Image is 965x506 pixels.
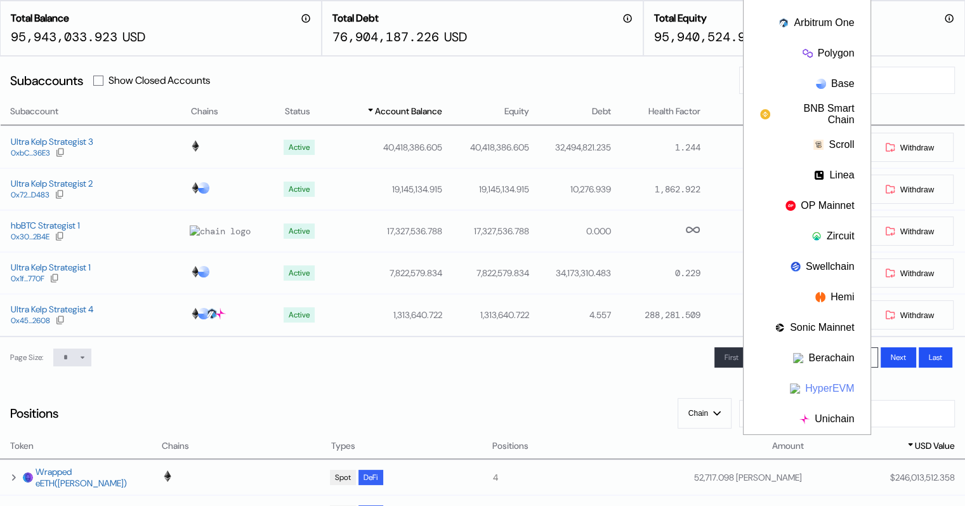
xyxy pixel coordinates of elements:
[648,105,700,118] span: Health Factor
[214,308,226,319] img: chain logo
[744,8,870,38] button: Arbitrum One
[744,160,870,190] button: Linea
[865,132,954,163] button: Withdraw
[335,473,351,482] div: Spot
[744,373,870,404] button: HyperEVM
[865,258,954,288] button: Withdraw
[816,79,826,89] img: chain logo
[10,72,83,89] div: Subaccounts
[612,252,701,294] td: 0.229
[530,294,612,336] td: 4.557
[744,312,870,343] button: Sonic Mainnet
[285,105,310,118] span: Status
[198,182,209,194] img: chain logo
[444,29,467,45] div: USD
[793,353,803,363] img: chain logo
[814,170,824,180] img: chain logo
[900,185,934,194] span: Withdraw
[919,347,952,368] button: Last
[190,266,201,277] img: chain logo
[332,252,443,294] td: 7,822,579.834
[332,126,443,168] td: 40,418,386.605
[11,136,93,147] div: Ultra Kelp Strategist 3
[11,303,93,315] div: Ultra Kelp Strategist 4
[744,251,870,282] button: Swellchain
[772,439,804,453] span: Amount
[11,316,50,325] div: 0x45...2608
[915,439,955,453] span: USD Value
[11,178,93,189] div: Ultra Kelp Strategist 2
[11,262,91,273] div: Ultra Kelp Strategist 1
[11,274,44,283] div: 0x1f...770F
[790,383,800,394] img: chain logo
[775,323,785,333] img: chain logo
[198,266,209,277] img: chain logo
[900,143,934,152] span: Withdraw
[332,210,443,252] td: 17,327,536.788
[744,404,870,434] button: Unichain
[190,225,251,237] img: chain logo
[530,210,612,252] td: 0.000
[493,472,639,483] div: 4
[36,466,148,489] a: Wrapped eETH([PERSON_NAME])
[744,99,870,130] button: BNB Smart Chain
[108,74,210,87] label: Show Closed Accounts
[198,308,209,319] img: chain logo
[162,470,173,482] img: chain logo
[688,409,708,418] span: Chain
[530,252,612,294] td: 34,173,310.483
[803,48,813,58] img: chain logo
[11,220,80,231] div: hbBTC Strategist 1
[190,140,201,152] img: chain logo
[865,300,954,330] button: Withdraw
[443,294,529,336] td: 1,313,640.722
[654,29,761,45] div: 95,940,524.928
[11,29,117,45] div: 95,943,033.923
[865,216,954,246] button: Withdraw
[289,269,310,277] div: Active
[612,168,701,210] td: 1,862.922
[811,231,822,241] img: chain logo
[791,262,801,272] img: chain logo
[530,168,612,210] td: 10,276.939
[929,352,942,363] span: Last
[799,414,810,424] img: chain logo
[332,11,379,25] h2: Total Debt
[492,439,528,453] span: Positions
[11,11,69,25] h2: Total Balance
[11,190,49,199] div: 0x72...D483
[654,11,707,25] h2: Total Equity
[11,232,49,241] div: 0x30...2B4E
[10,352,43,363] div: Page Size:
[778,18,789,28] img: chain logo
[504,105,529,118] span: Equity
[191,105,218,118] span: Chains
[612,294,701,336] td: 288,281.509
[744,69,870,99] button: Base
[443,252,529,294] td: 7,822,579.834
[332,294,443,336] td: 1,313,640.722
[530,126,612,168] td: 32,494,821.235
[785,201,796,211] img: chain logo
[744,130,870,160] button: Scroll
[10,105,58,118] span: Subaccount
[813,140,824,150] img: chain logo
[815,292,825,302] img: chain logo
[900,269,934,278] span: Withdraw
[332,168,443,210] td: 19,145,134.915
[744,190,870,221] button: OP Mainnet
[443,126,529,168] td: 40,418,386.605
[744,221,870,251] button: Zircuit
[694,472,802,483] div: 52,717.098 [PERSON_NAME]
[443,210,529,252] td: 17,327,536.788
[881,347,916,368] button: Next
[331,439,355,453] span: Types
[162,439,189,453] span: Chains
[865,174,954,204] button: Withdraw
[10,439,34,453] span: Token
[890,472,955,483] div: $ 246,013,512.358
[744,282,870,312] button: Hemi
[891,352,906,363] span: Next
[443,168,529,210] td: 19,145,134.915
[289,143,310,152] div: Active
